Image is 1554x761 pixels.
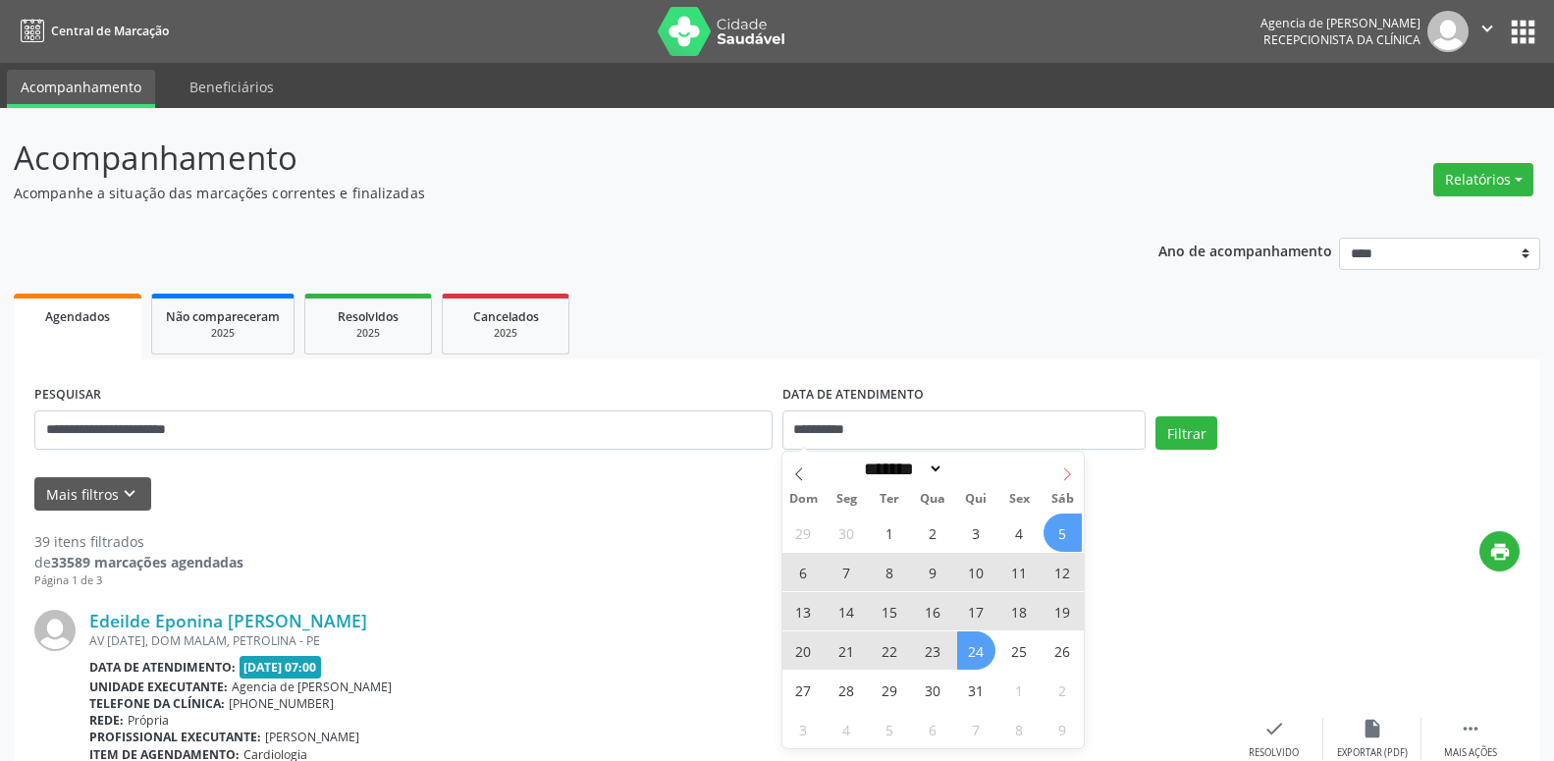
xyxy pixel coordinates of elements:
span: Julho 18, 2025 [1000,592,1039,630]
span: Agosto 4, 2025 [828,710,866,748]
strong: 33589 marcações agendadas [51,553,243,571]
div: 2025 [456,326,555,341]
span: Qua [911,493,954,506]
span: Julho 21, 2025 [828,631,866,670]
span: Julho 5, 2025 [1044,514,1082,552]
span: Julho 20, 2025 [784,631,823,670]
div: AV [DATE], DOM MALAM, PETROLINA - PE [89,632,1225,649]
button: Filtrar [1155,416,1217,450]
div: 2025 [319,326,417,341]
span: Julho 9, 2025 [914,553,952,591]
span: Cancelados [473,308,539,325]
span: [PHONE_NUMBER] [229,695,334,712]
span: Agosto 3, 2025 [784,710,823,748]
span: Sáb [1041,493,1084,506]
span: Julho 1, 2025 [871,514,909,552]
a: Acompanhamento [7,70,155,108]
span: Agosto 2, 2025 [1044,671,1082,709]
p: Acompanhamento [14,134,1083,183]
span: Julho 14, 2025 [828,592,866,630]
div: Página 1 de 3 [34,572,243,589]
span: Julho 26, 2025 [1044,631,1082,670]
span: Julho 22, 2025 [871,631,909,670]
i: insert_drive_file [1362,718,1383,739]
span: Julho 31, 2025 [957,671,995,709]
p: Ano de acompanhamento [1158,238,1332,262]
div: 2025 [166,326,280,341]
span: Julho 10, 2025 [957,553,995,591]
button:  [1469,11,1506,52]
i:  [1476,18,1498,39]
b: Data de atendimento: [89,659,236,676]
span: Julho 6, 2025 [784,553,823,591]
span: Resolvidos [338,308,399,325]
span: Agosto 6, 2025 [914,710,952,748]
span: Agencia de [PERSON_NAME] [232,679,392,695]
span: Julho 2, 2025 [914,514,952,552]
span: Não compareceram [166,308,280,325]
span: [PERSON_NAME] [265,729,359,745]
span: Junho 29, 2025 [784,514,823,552]
b: Unidade executante: [89,679,228,695]
div: Exportar (PDF) [1337,746,1408,760]
b: Profissional executante: [89,729,261,745]
button: Relatórios [1433,163,1533,196]
div: Resolvido [1249,746,1299,760]
label: DATA DE ATENDIMENTO [782,380,924,410]
span: Julho 30, 2025 [914,671,952,709]
button: apps [1506,15,1540,49]
span: Julho 3, 2025 [957,514,995,552]
span: Julho 13, 2025 [784,592,823,630]
div: 39 itens filtrados [34,531,243,552]
span: Julho 15, 2025 [871,592,909,630]
span: Agendados [45,308,110,325]
span: Julho 19, 2025 [1044,592,1082,630]
label: PESQUISAR [34,380,101,410]
span: Recepcionista da clínica [1263,31,1420,48]
span: Julho 4, 2025 [1000,514,1039,552]
i:  [1460,718,1481,739]
img: img [1427,11,1469,52]
div: de [34,552,243,572]
span: Própria [128,712,169,729]
select: Month [858,459,944,479]
span: Julho 16, 2025 [914,592,952,630]
span: Julho 7, 2025 [828,553,866,591]
span: Central de Marcação [51,23,169,39]
span: Julho 25, 2025 [1000,631,1039,670]
span: Agosto 5, 2025 [871,710,909,748]
span: Seg [825,493,868,506]
a: Edeilde Eponina [PERSON_NAME] [89,610,367,631]
span: Julho 28, 2025 [828,671,866,709]
span: Junho 30, 2025 [828,514,866,552]
span: Agosto 9, 2025 [1044,710,1082,748]
span: Julho 24, 2025 [957,631,995,670]
span: Sex [997,493,1041,506]
b: Rede: [89,712,124,729]
p: Acompanhe a situação das marcações correntes e finalizadas [14,183,1083,203]
input: Year [943,459,1008,479]
i: keyboard_arrow_down [119,483,140,505]
div: Mais ações [1444,746,1497,760]
a: Beneficiários [176,70,288,104]
span: Julho 12, 2025 [1044,553,1082,591]
span: Qui [954,493,997,506]
span: [DATE] 07:00 [240,656,322,679]
span: Julho 27, 2025 [784,671,823,709]
span: Julho 29, 2025 [871,671,909,709]
span: Julho 8, 2025 [871,553,909,591]
span: Agosto 1, 2025 [1000,671,1039,709]
i: check [1263,718,1285,739]
span: Julho 17, 2025 [957,592,995,630]
b: Telefone da clínica: [89,695,225,712]
span: Julho 11, 2025 [1000,553,1039,591]
a: Central de Marcação [14,15,169,47]
span: Agosto 8, 2025 [1000,710,1039,748]
span: Julho 23, 2025 [914,631,952,670]
span: Dom [782,493,826,506]
button: print [1479,531,1520,571]
span: Ter [868,493,911,506]
img: img [34,610,76,651]
i: print [1489,541,1511,563]
span: Agosto 7, 2025 [957,710,995,748]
